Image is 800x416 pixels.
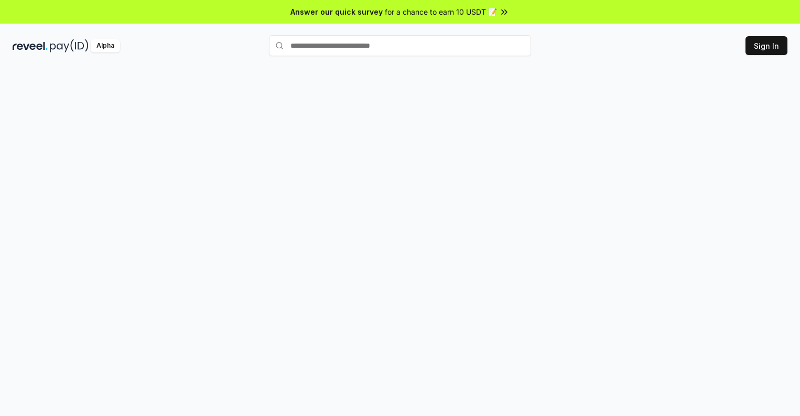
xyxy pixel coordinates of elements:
[745,36,787,55] button: Sign In
[385,6,497,17] span: for a chance to earn 10 USDT 📝
[50,39,89,52] img: pay_id
[290,6,383,17] span: Answer our quick survey
[91,39,120,52] div: Alpha
[13,39,48,52] img: reveel_dark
